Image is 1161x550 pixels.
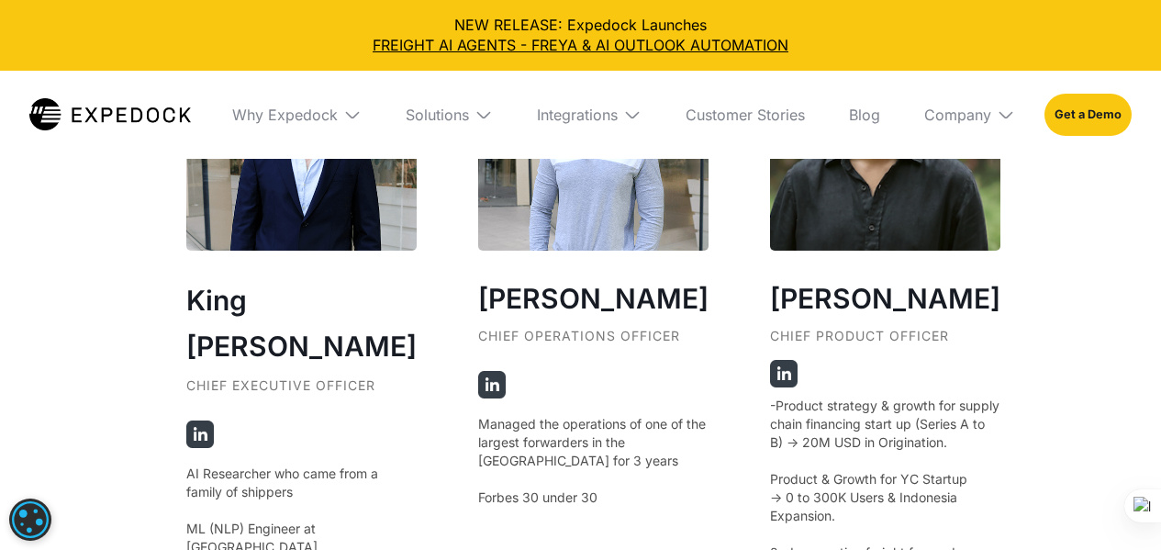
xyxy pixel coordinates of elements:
iframe: Chat Widget [855,352,1161,550]
a: Get a Demo [1044,94,1132,136]
div: Chief Operations Officer [478,329,709,360]
div: Chief Executive Officer [186,378,417,410]
div: Chief Product Officer [770,329,1000,360]
div: Solutions [406,106,469,124]
div: NEW RELEASE: Expedock Launches [15,15,1146,56]
a: FREIGHT AI AGENTS - FREYA & AI OUTLOOK AUTOMATION [15,35,1146,55]
div: Solutions [391,71,508,159]
p: Managed the operations of one of the largest forwarders in the [GEOGRAPHIC_DATA] for 3 years Forb... [478,415,709,507]
h3: [PERSON_NAME] [770,277,1000,320]
div: Company [910,71,1030,159]
a: Blog [834,71,895,159]
h2: King [PERSON_NAME] [186,277,417,369]
div: Company [924,106,991,124]
h3: [PERSON_NAME] [478,277,709,320]
a: Customer Stories [671,71,820,159]
div: Integrations [537,106,618,124]
div: Why Expedock [218,71,376,159]
div: Integrations [522,71,656,159]
div: Why Expedock [232,106,338,124]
